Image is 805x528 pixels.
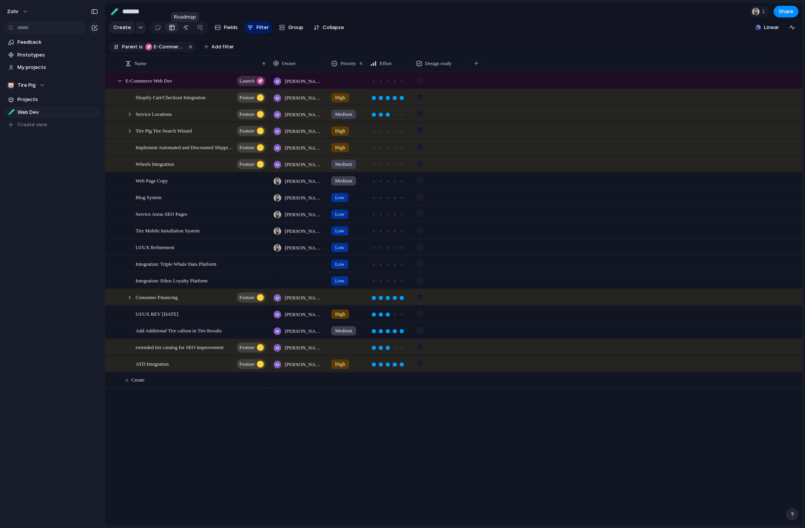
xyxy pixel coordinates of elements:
[4,62,101,73] a: My projects
[4,107,101,118] a: 🧪Web Dev
[237,159,266,169] button: Feature
[122,43,138,50] span: Parent
[17,121,47,129] span: Create view
[136,359,169,368] span: ATD Integration
[310,21,347,34] button: Collapse
[4,79,101,91] button: 🐷Tire Pig
[237,143,266,153] button: Feature
[136,176,168,185] span: Web Page Copy
[136,259,216,268] span: Integration: Triple Whale Data Platform
[285,244,324,252] span: [PERSON_NAME]
[335,260,344,268] span: Low
[285,111,324,119] span: [PERSON_NAME] [PERSON_NAME]
[425,60,452,67] span: Design ready
[3,5,32,18] button: zohr
[145,43,184,50] span: E-Commerce Web Dev
[764,24,779,31] span: Linear
[774,6,798,17] button: Share
[136,243,174,251] span: UI/UX Refinement
[335,110,352,118] span: Medium
[335,327,352,335] span: Medium
[239,76,255,86] span: launch
[17,96,98,103] span: Projects
[200,41,239,52] button: Add filter
[285,211,324,218] span: [PERSON_NAME]
[380,60,392,67] span: Effort
[239,292,255,303] span: Feature
[335,277,344,285] span: Low
[335,360,345,368] span: High
[244,21,272,34] button: Filter
[335,227,344,235] span: Low
[7,108,15,116] button: 🧪
[237,126,266,136] button: Feature
[285,227,324,235] span: [PERSON_NAME]
[335,244,344,251] span: Low
[136,292,178,301] span: Consumer Financing
[4,49,101,61] a: Prototypes
[762,8,767,15] span: 1
[285,144,324,152] span: [PERSON_NAME] [PERSON_NAME]
[779,8,793,15] span: Share
[335,177,352,185] span: Medium
[285,311,324,318] span: [PERSON_NAME] [PERSON_NAME]
[335,310,345,318] span: High
[126,76,172,85] span: E-Commerce Web Dev
[237,342,266,353] button: Feature
[144,43,186,51] button: E-Commerce Web Dev
[136,93,206,101] span: Shopify Cart/Checkout Integration
[335,94,345,101] span: High
[17,38,98,46] span: Feedback
[237,76,266,86] button: launch
[285,161,324,169] span: [PERSON_NAME] [PERSON_NAME]
[108,5,121,18] button: 🧪
[285,361,324,368] span: [PERSON_NAME] [PERSON_NAME]
[237,359,266,369] button: Feature
[323,24,344,31] span: Collapse
[285,94,324,102] span: [PERSON_NAME] [PERSON_NAME]
[17,108,98,116] span: Web Dev
[4,119,101,131] button: Create view
[335,194,344,201] span: Low
[335,144,345,151] span: High
[136,126,192,135] span: Tire Pig Tire Search Wizard
[282,60,296,67] span: Owner
[109,21,135,34] button: Create
[335,127,345,135] span: High
[335,160,352,168] span: Medium
[136,159,174,168] span: Wheels Integration
[136,143,234,151] span: Implement Automated and Discounted Shipping (Roadie)
[285,194,324,202] span: [PERSON_NAME]
[7,8,19,15] span: zohr
[17,64,98,71] span: My projects
[131,376,144,384] span: Create
[288,24,303,31] span: Group
[138,43,144,51] button: is
[171,12,199,22] div: Roadmap
[239,342,255,353] span: Feature
[239,142,255,153] span: Feature
[136,226,200,235] span: Tire Mobile Installation System
[154,43,184,50] span: E-Commerce Web Dev
[341,60,356,67] span: Priority
[285,294,324,302] span: [PERSON_NAME] [PERSON_NAME]
[239,126,255,136] span: Feature
[237,93,266,103] button: Feature
[224,24,238,31] span: Fields
[136,326,222,335] span: Add Additional Tire callout in Tire Results
[285,127,324,135] span: [PERSON_NAME] [PERSON_NAME]
[7,81,15,89] div: 🐷
[275,21,307,34] button: Group
[136,209,187,218] span: Service Areas SEO Pages
[17,81,36,89] span: Tire Pig
[8,108,14,117] div: 🧪
[212,21,241,34] button: Fields
[285,327,324,335] span: [PERSON_NAME] [PERSON_NAME]
[239,359,255,370] span: Feature
[285,177,324,185] span: [PERSON_NAME]
[285,344,324,352] span: [PERSON_NAME] [PERSON_NAME]
[752,22,782,33] button: Linear
[256,24,269,31] span: Filter
[239,159,255,170] span: Feature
